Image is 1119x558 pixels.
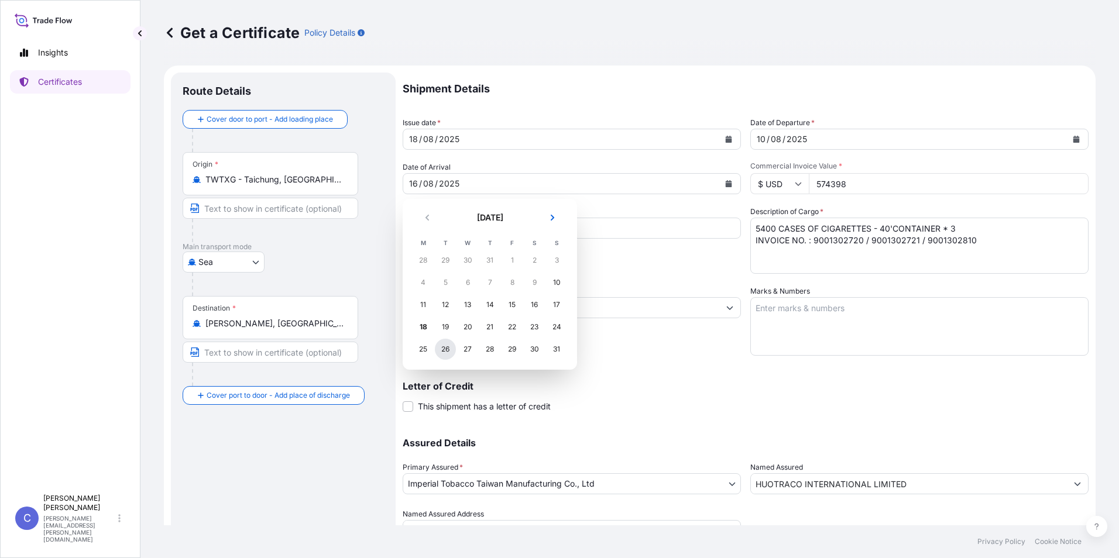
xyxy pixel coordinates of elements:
[456,236,479,249] th: W
[502,272,523,293] div: Friday 8 August 2025
[412,208,568,360] div: August 2025
[435,294,456,315] div: Tuesday 12 August 2025
[502,339,523,360] div: Friday 29 August 2025
[413,250,434,271] div: Monday 28 July 2025
[413,339,434,360] div: Monday 25 August 2025
[545,236,568,249] th: S
[457,339,478,360] div: Wednesday 27 August 2025
[546,294,567,315] div: Sunday 17 August 2025
[523,236,545,249] th: S
[304,27,355,39] p: Policy Details
[546,316,567,337] div: Sunday 24 August 2025
[524,250,545,271] div: Saturday 2 August 2025
[502,316,523,337] div: Friday 22 August 2025
[540,208,565,227] button: Next
[435,339,456,360] div: Tuesday 26 August 2025
[502,250,523,271] div: Friday 1 August 2025
[524,294,545,315] div: Saturday 16 August 2025 selected
[524,272,545,293] div: Saturday 9 August 2025
[502,294,523,315] div: Friday 15 August 2025
[414,208,440,227] button: Previous
[524,339,545,360] div: Saturday 30 August 2025
[413,316,434,337] div: Today, Monday 18 August 2025
[403,199,577,370] section: Calendar
[435,250,456,271] div: Tuesday 29 July 2025
[501,236,523,249] th: F
[479,316,500,337] div: Thursday 21 August 2025
[412,236,568,360] table: August 2025
[457,294,478,315] div: Wednesday 13 August 2025
[479,272,500,293] div: Thursday 7 August 2025
[479,294,500,315] div: Thursday 14 August 2025
[413,272,434,293] div: Monday 4 August 2025
[435,316,456,337] div: Tuesday 19 August 2025
[412,236,434,249] th: M
[479,339,500,360] div: Thursday 28 August 2025
[457,272,478,293] div: Wednesday 6 August 2025
[546,250,567,271] div: Sunday 3 August 2025
[457,250,478,271] div: Wednesday 30 July 2025
[524,316,545,337] div: Saturday 23 August 2025
[479,250,500,271] div: Thursday 31 July 2025
[434,236,456,249] th: T
[479,236,501,249] th: T
[457,316,478,337] div: Wednesday 20 August 2025
[164,23,300,42] p: Get a Certificate
[546,272,567,293] div: Sunday 10 August 2025, First available date
[435,272,456,293] div: Tuesday 5 August 2025
[447,212,533,223] h2: [DATE]
[546,339,567,360] div: Sunday 31 August 2025
[413,294,434,315] div: Monday 11 August 2025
